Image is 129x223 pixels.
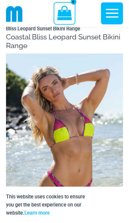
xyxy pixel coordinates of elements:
h1: Coastal Bliss Leopard Sunset Bikini Range [6,33,123,50]
p: This website uses cookies to ensure you get the best experience on our website. [6,193,93,217]
a: Learn more [24,210,50,216]
button: Accept [97,193,123,217]
a: View Shopping Cart, empty [54,2,75,25]
img: cropped mm emblem [6,6,23,22]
